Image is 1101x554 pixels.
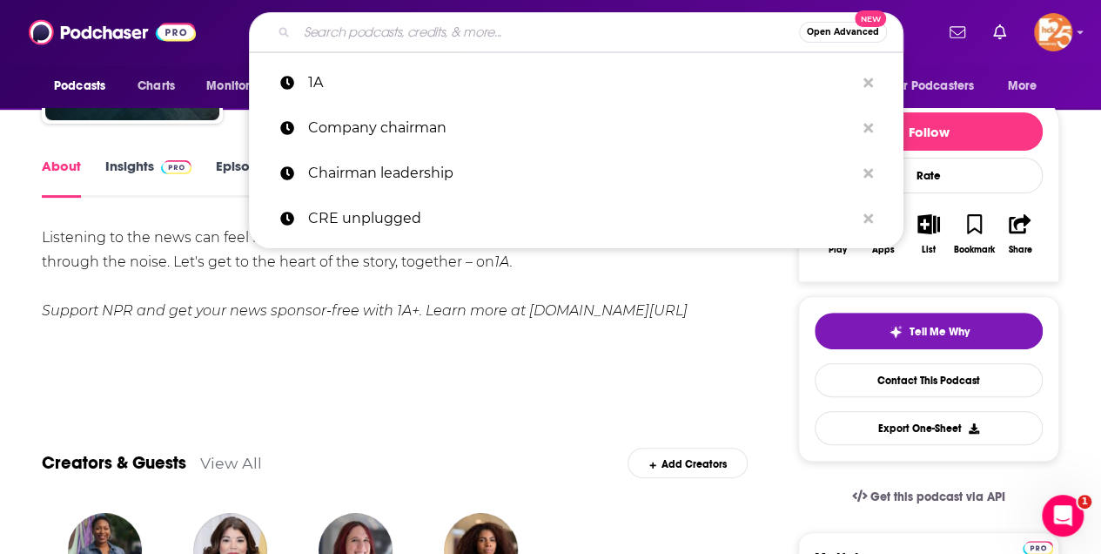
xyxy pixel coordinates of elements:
[996,70,1059,103] button: open menu
[194,70,291,103] button: open menu
[54,74,105,98] span: Podcasts
[815,313,1043,349] button: tell me why sparkleTell Me Why
[105,158,191,198] a: InsightsPodchaser Pro
[216,158,306,198] a: Episodes2413
[815,112,1043,151] button: Follow
[200,454,262,472] a: View All
[870,490,1005,504] span: Get this podcast via API
[494,253,513,270] em: 1A.
[42,70,128,103] button: open menu
[138,74,175,98] span: Charts
[879,70,999,103] button: open menu
[249,151,903,196] a: Chairman leadership
[951,203,997,266] button: Bookmark
[1042,495,1084,537] iframe: Intercom live chat
[855,10,886,27] span: New
[29,16,196,49] img: Podchaser - Follow, Share and Rate Podcasts
[943,17,972,47] a: Show notifications dropdown
[297,18,799,46] input: Search podcasts, credits, & more...
[910,325,970,339] span: Tell Me Why
[986,17,1013,47] a: Show notifications dropdown
[42,226,748,323] div: Listening to the news can feel like a journey. But guides you beyond the headlines – and cuts thr...
[308,60,855,105] p: 1A
[628,448,747,478] div: Add Creators
[890,74,974,98] span: For Podcasters
[308,196,855,241] p: CRE unplugged
[42,302,688,319] em: Support NPR and get your news sponsor-free with 1A+. Learn more at [DOMAIN_NAME][URL]
[815,411,1043,445] button: Export One-Sheet
[815,363,1043,397] a: Contact This Podcast
[872,245,895,255] div: Apps
[308,105,855,151] p: Company chairman
[807,28,879,37] span: Open Advanced
[1034,13,1072,51] button: Show profile menu
[42,452,186,474] a: Creators & Guests
[249,12,903,52] div: Search podcasts, credits, & more...
[1078,495,1091,509] span: 1
[838,476,1019,518] a: Get this podcast via API
[1008,74,1037,98] span: More
[126,70,185,103] a: Charts
[906,203,951,266] button: List
[161,160,191,174] img: Podchaser Pro
[206,74,268,98] span: Monitoring
[1034,13,1072,51] span: Logged in as kerrifulks
[249,105,903,151] a: Company chairman
[829,245,847,255] div: Play
[1034,13,1072,51] img: User Profile
[249,60,903,105] a: 1A
[799,22,887,43] button: Open AdvancedNew
[308,151,855,196] p: Chairman leadership
[42,158,81,198] a: About
[249,196,903,241] a: CRE unplugged
[1008,245,1031,255] div: Share
[922,245,936,255] div: List
[815,158,1043,193] div: Rate
[997,203,1043,266] button: Share
[954,245,995,255] div: Bookmark
[889,325,903,339] img: tell me why sparkle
